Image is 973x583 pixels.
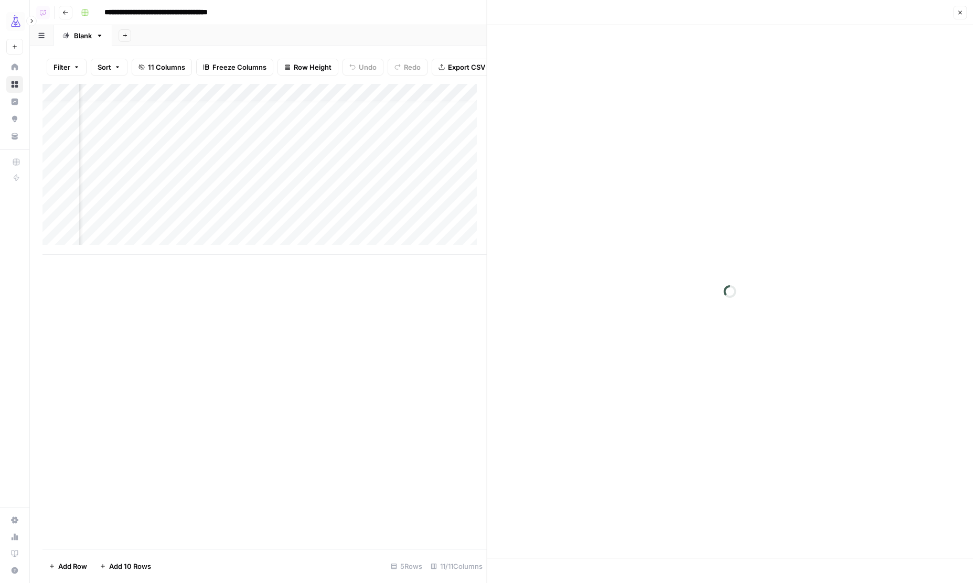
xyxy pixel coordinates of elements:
span: Add Row [58,561,87,571]
button: Workspace: AirOps Growth [6,8,23,35]
span: Row Height [294,62,332,72]
a: Opportunities [6,111,23,127]
a: Insights [6,93,23,110]
a: Learning Hub [6,545,23,562]
span: Add 10 Rows [109,561,151,571]
button: Add Row [42,558,93,575]
span: Redo [404,62,421,72]
a: Settings [6,512,23,528]
button: Row Height [277,59,338,75]
span: Undo [359,62,377,72]
span: Freeze Columns [212,62,266,72]
button: Add 10 Rows [93,558,157,575]
button: Redo [388,59,427,75]
span: Export CSV [448,62,485,72]
span: Sort [98,62,111,72]
a: Browse [6,76,23,93]
span: Filter [54,62,70,72]
button: Export CSV [432,59,492,75]
button: Freeze Columns [196,59,273,75]
span: 11 Columns [148,62,185,72]
a: Home [6,59,23,75]
button: 11 Columns [132,59,192,75]
a: Your Data [6,128,23,145]
div: 5 Rows [387,558,426,575]
div: Blank [74,30,92,41]
button: Undo [343,59,383,75]
div: 11/11 Columns [426,558,487,575]
a: Usage [6,528,23,545]
a: Blank [54,25,112,46]
button: Help + Support [6,562,23,579]
button: Sort [91,59,127,75]
img: AirOps Growth Logo [6,12,25,31]
button: Filter [47,59,87,75]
